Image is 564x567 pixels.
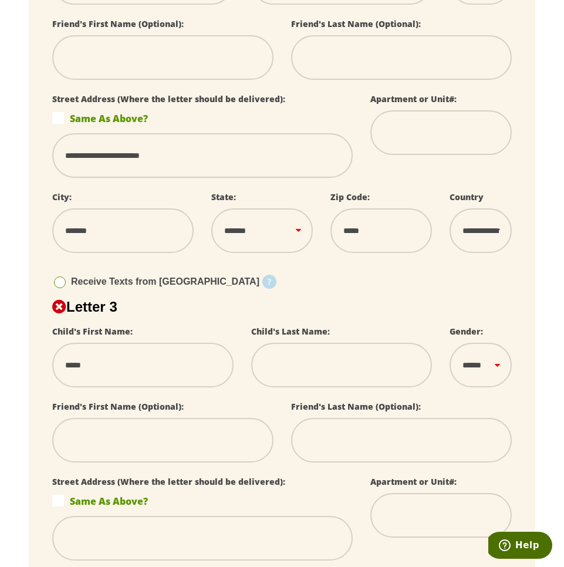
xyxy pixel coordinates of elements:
label: Street Address (Where the letter should be delivered): [52,476,285,487]
label: Street Address (Where the letter should be delivered): [52,93,285,104]
label: Same As Above? [52,112,353,124]
label: Same As Above? [52,495,353,507]
label: Country [450,191,484,203]
iframe: Opens a widget where you can find more information [488,532,552,561]
h2: Letter 3 [52,299,512,315]
label: Child's First Name: [52,326,133,337]
label: Gender: [450,326,483,337]
label: Friend's Last Name (Optional): [291,401,421,412]
label: State: [211,191,236,203]
label: Apartment or Unit#: [370,93,457,104]
label: Zip Code: [330,191,370,203]
label: City: [52,191,72,203]
label: Friend's First Name (Optional): [52,401,184,412]
label: Friend's First Name (Optional): [52,18,184,29]
label: Apartment or Unit#: [370,476,457,487]
label: Child's Last Name: [251,326,330,337]
label: Friend's Last Name (Optional): [291,18,421,29]
span: Receive Texts from [GEOGRAPHIC_DATA] [71,276,259,286]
